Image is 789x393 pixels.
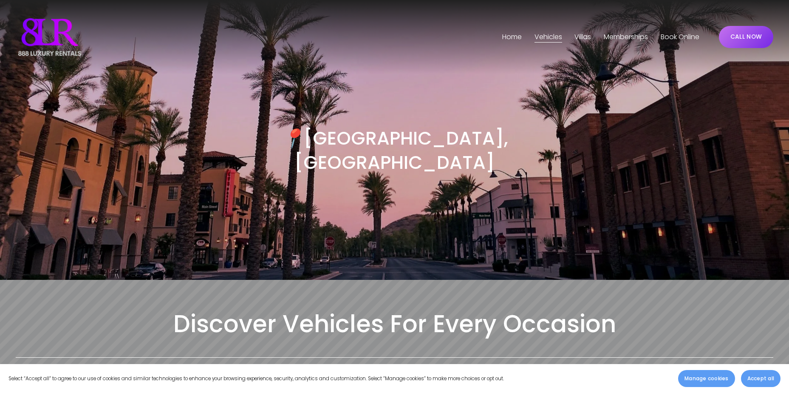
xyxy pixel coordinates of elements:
a: folder dropdown [574,30,591,44]
span: Vehicles [534,31,562,43]
span: Accept all [747,375,774,382]
em: 📍 [281,125,304,151]
a: Memberships [604,30,648,44]
span: Manage cookies [684,375,728,382]
a: Book Online [661,30,699,44]
button: Accept all [741,370,781,387]
a: Home [502,30,522,44]
img: Luxury Car &amp; Home Rentals For Every Occasion [16,16,84,58]
button: Manage cookies [678,370,735,387]
p: Select “Accept all” to agree to our use of cookies and similar technologies to enhance your brows... [8,374,504,383]
span: Villas [574,31,591,43]
h3: [GEOGRAPHIC_DATA], [GEOGRAPHIC_DATA] [205,126,584,175]
h2: Discover Vehicles For Every Occasion [16,309,773,340]
a: folder dropdown [534,30,562,44]
a: CALL NOW [719,26,773,48]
